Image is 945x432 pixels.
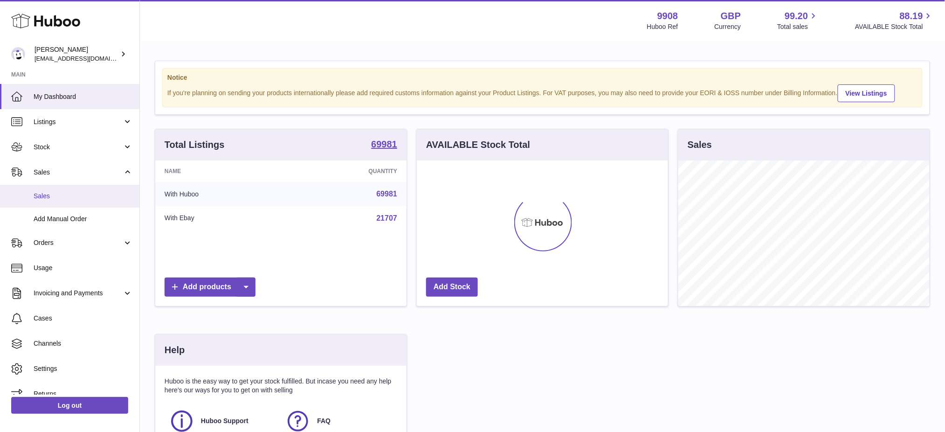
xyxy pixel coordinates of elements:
span: Invoicing and Payments [34,289,123,298]
span: Settings [34,364,132,373]
span: [EMAIL_ADDRESS][DOMAIN_NAME] [34,55,137,62]
a: 99.20 Total sales [777,10,819,31]
span: My Dashboard [34,92,132,101]
span: Add Manual Order [34,215,132,223]
img: internalAdmin-9908@internal.huboo.com [11,47,25,61]
span: 99.20 [785,10,808,22]
a: Log out [11,397,128,414]
span: Cases [34,314,132,323]
span: Sales [34,192,132,201]
div: Huboo Ref [647,22,678,31]
span: 88.19 [900,10,923,22]
span: Stock [34,143,123,152]
span: Returns [34,390,132,398]
div: Currency [715,22,741,31]
span: Usage [34,264,132,272]
a: 88.19 AVAILABLE Stock Total [855,10,934,31]
strong: GBP [721,10,741,22]
div: [PERSON_NAME] [34,45,118,63]
span: Sales [34,168,123,177]
span: AVAILABLE Stock Total [855,22,934,31]
span: Listings [34,118,123,126]
span: Total sales [777,22,819,31]
strong: 9908 [657,10,678,22]
span: Channels [34,339,132,348]
span: Orders [34,238,123,247]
